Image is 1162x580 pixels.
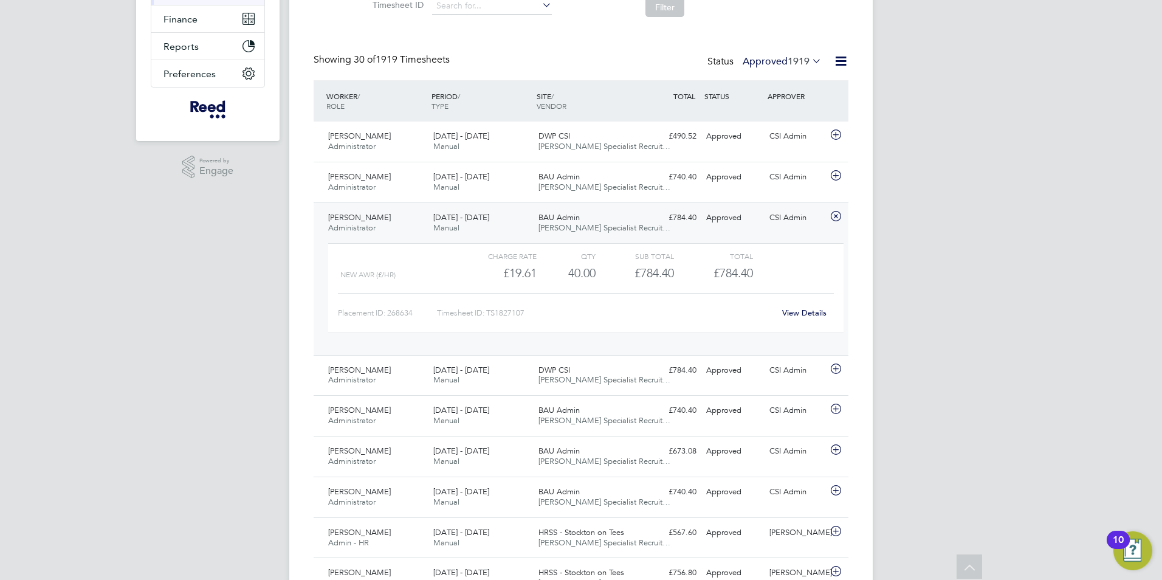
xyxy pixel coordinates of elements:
span: [DATE] - [DATE] [433,131,489,141]
span: Administrator [328,182,376,192]
span: [PERSON_NAME] [328,365,391,375]
span: Manual [433,456,459,466]
div: CSI Admin [765,401,828,421]
span: Finance [163,13,198,25]
span: Manual [433,415,459,426]
div: Status [707,54,824,71]
div: CSI Admin [765,167,828,187]
span: Manual [433,375,459,385]
div: SITE [534,85,639,117]
div: Showing [314,54,452,66]
div: £673.08 [638,441,701,461]
div: Approved [701,208,765,228]
div: Approved [701,482,765,502]
div: Placement ID: 268634 [338,303,437,323]
div: Approved [701,361,765,381]
div: Total [674,249,752,263]
div: APPROVER [765,85,828,107]
div: Sub Total [596,249,674,263]
button: Preferences [151,60,264,87]
div: PERIOD [428,85,534,117]
div: CSI Admin [765,361,828,381]
span: Manual [433,497,459,507]
span: [PERSON_NAME] [328,405,391,415]
span: Preferences [163,68,216,80]
span: DWP CSI [538,365,570,375]
div: £567.60 [638,523,701,543]
span: 1919 Timesheets [354,54,450,66]
div: Approved [701,167,765,187]
div: £490.52 [638,126,701,147]
button: Finance [151,5,264,32]
div: STATUS [701,85,765,107]
span: [PERSON_NAME] [328,446,391,456]
span: DWP CSI [538,131,570,141]
span: [PERSON_NAME] [328,567,391,578]
div: £784.40 [638,361,701,381]
div: WORKER [323,85,428,117]
span: BAU Admin [538,171,580,182]
div: Approved [701,401,765,421]
span: TOTAL [673,91,695,101]
span: [PERSON_NAME] [328,486,391,497]
span: [DATE] - [DATE] [433,405,489,415]
span: / [551,91,554,101]
span: Engage [199,166,233,176]
div: £740.40 [638,401,701,421]
span: [PERSON_NAME] Specialist Recruit… [538,375,670,385]
span: BAU Admin [538,446,580,456]
span: BAU Admin [538,405,580,415]
span: Administrator [328,223,376,233]
span: 30 of [354,54,376,66]
span: TYPE [431,101,449,111]
span: Manual [433,182,459,192]
div: £784.40 [638,208,701,228]
span: [DATE] - [DATE] [433,212,489,223]
div: CSI Admin [765,126,828,147]
span: Manual [433,537,459,548]
div: [PERSON_NAME] [765,523,828,543]
span: [PERSON_NAME] Specialist Recruit… [538,141,670,151]
a: Powered byEngage [182,156,234,179]
div: CSI Admin [765,482,828,502]
span: Manual [433,223,459,233]
span: / [357,91,360,101]
button: Reports [151,33,264,60]
span: [DATE] - [DATE] [433,446,489,456]
div: Approved [701,523,765,543]
div: Timesheet ID: TS1827107 [437,303,774,323]
span: [PERSON_NAME] [328,212,391,223]
span: BAU Admin [538,486,580,497]
span: Manual [433,141,459,151]
div: £740.40 [638,167,701,187]
span: Administrator [328,415,376,426]
div: Charge rate [458,249,537,263]
span: [DATE] - [DATE] [433,486,489,497]
span: Administrator [328,141,376,151]
label: Approved [743,55,822,67]
span: / [458,91,460,101]
div: 10 [1113,540,1124,556]
div: CSI Admin [765,208,828,228]
div: £740.40 [638,482,701,502]
span: ROLE [326,101,345,111]
div: QTY [537,249,596,263]
span: HRSS - Stockton on Tees [538,567,624,578]
span: [DATE] - [DATE] [433,171,489,182]
div: Approved [701,441,765,461]
span: [PERSON_NAME] Specialist Recruit… [538,415,670,426]
span: Administrator [328,497,376,507]
span: Powered by [199,156,233,166]
span: Reports [163,41,199,52]
a: Go to home page [151,100,265,119]
div: 40.00 [537,263,596,283]
span: [PERSON_NAME] Specialist Recruit… [538,497,670,507]
span: [PERSON_NAME] Specialist Recruit… [538,223,670,233]
span: [PERSON_NAME] Specialist Recruit… [538,456,670,466]
div: £19.61 [458,263,537,283]
span: [DATE] - [DATE] [433,365,489,375]
span: HRSS - Stockton on Tees [538,527,624,537]
span: [DATE] - [DATE] [433,567,489,578]
a: View Details [782,308,827,318]
div: Approved [701,126,765,147]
